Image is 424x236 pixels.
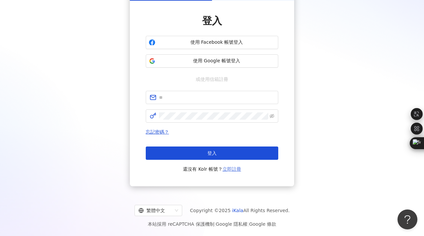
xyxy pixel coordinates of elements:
[207,150,217,156] span: 登入
[190,206,290,214] span: Copyright © 2025 All Rights Reserved.
[191,76,233,83] span: 或使用信箱註冊
[158,58,275,64] span: 使用 Google 帳號登入
[214,221,216,227] span: |
[183,165,241,173] span: 還沒有 Kolr 帳號？
[146,129,169,135] a: 忘記密碼？
[138,205,172,216] div: 繁體中文
[146,36,278,49] button: 使用 Facebook 帳號登入
[247,221,249,227] span: |
[270,114,274,118] span: eye-invisible
[223,166,241,172] a: 立即註冊
[249,221,276,227] a: Google 條款
[216,221,247,227] a: Google 隱私權
[232,208,243,213] a: iKala
[148,220,276,228] span: 本站採用 reCAPTCHA 保護機制
[146,147,278,160] button: 登入
[397,209,417,229] iframe: Help Scout Beacon - Open
[146,54,278,68] button: 使用 Google 帳號登入
[202,15,222,27] span: 登入
[158,39,275,46] span: 使用 Facebook 帳號登入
